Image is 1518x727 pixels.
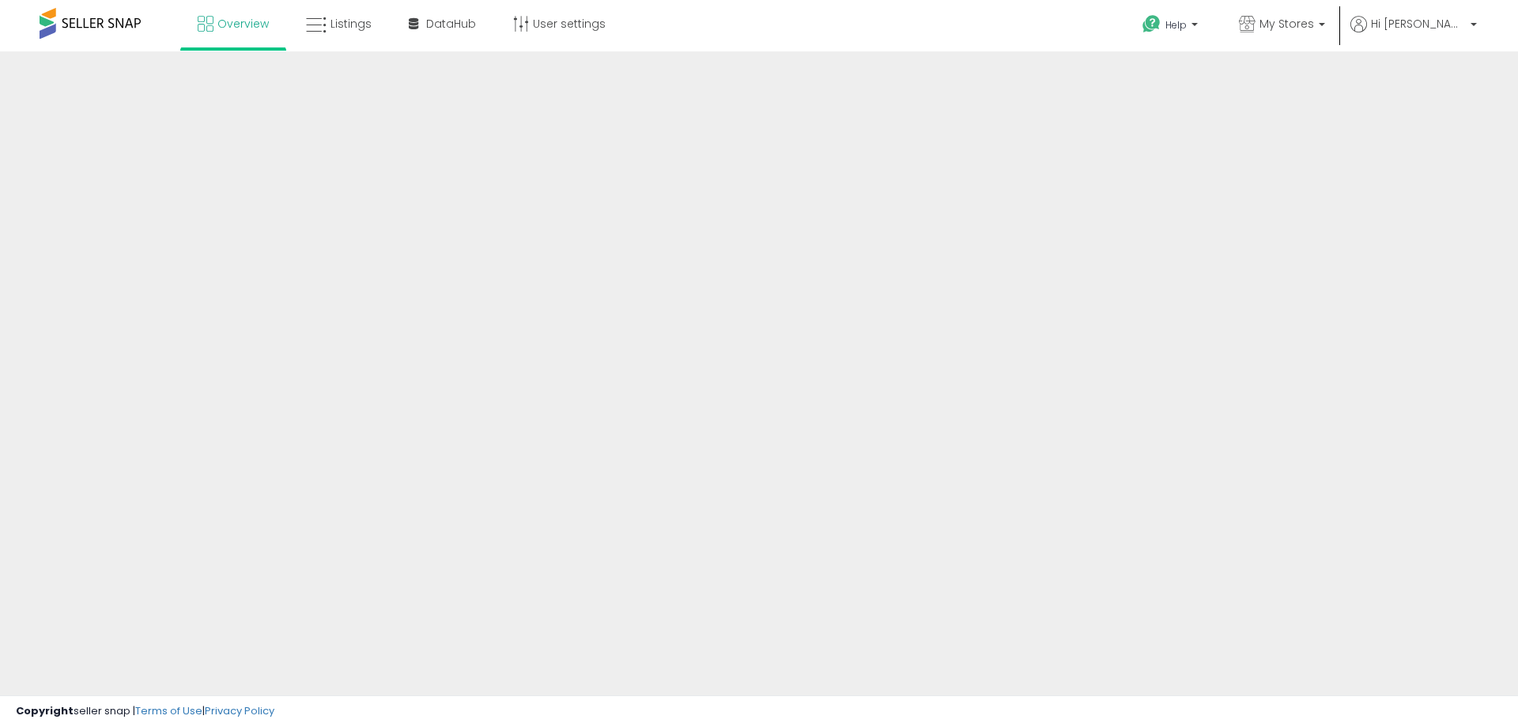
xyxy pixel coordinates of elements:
[1165,18,1187,32] span: Help
[1350,16,1477,51] a: Hi [PERSON_NAME]
[1130,2,1214,51] a: Help
[1371,16,1466,32] span: Hi [PERSON_NAME]
[1259,16,1314,32] span: My Stores
[135,703,202,718] a: Terms of Use
[16,703,74,718] strong: Copyright
[426,16,476,32] span: DataHub
[217,16,269,32] span: Overview
[205,703,274,718] a: Privacy Policy
[1142,14,1161,34] i: Get Help
[16,704,274,719] div: seller snap | |
[330,16,372,32] span: Listings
